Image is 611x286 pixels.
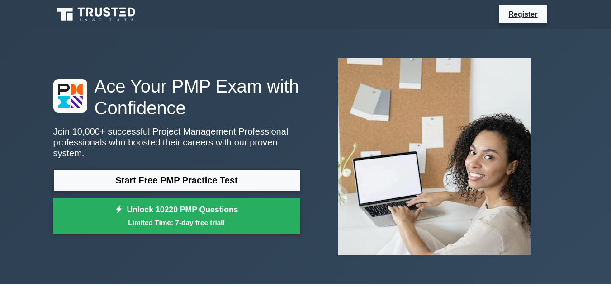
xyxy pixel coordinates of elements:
[65,217,289,228] small: Limited Time: 7-day free trial!
[53,169,300,191] a: Start Free PMP Practice Test
[53,75,300,119] h1: Ace Your PMP Exam with Confidence
[53,126,300,159] p: Join 10,000+ successful Project Management Professional professionals who boosted their careers w...
[53,198,300,234] a: Unlock 10220 PMP QuestionsLimited Time: 7-day free trial!
[503,9,543,20] a: Register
